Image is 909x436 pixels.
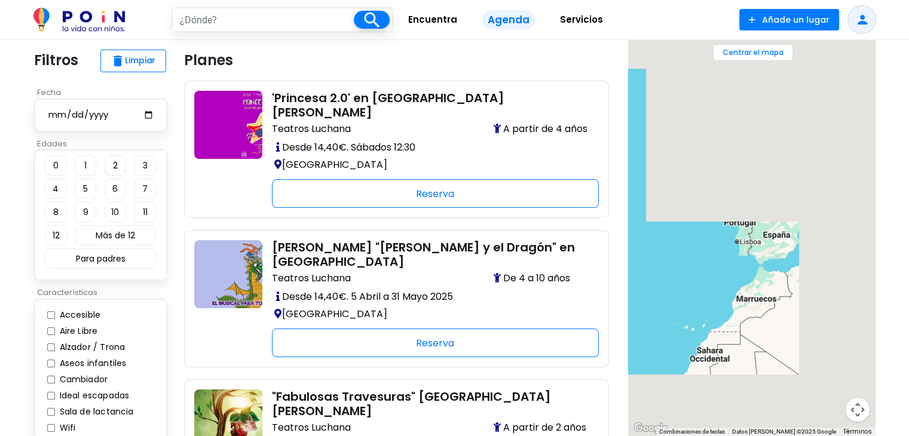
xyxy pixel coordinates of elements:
[105,155,126,176] button: 2
[472,5,545,35] a: Agenda
[57,309,101,321] label: Accesible
[134,155,156,176] button: 3
[75,225,155,245] button: Más de 12
[57,357,127,370] label: Aseos infantiles
[134,179,156,199] button: 7
[482,10,535,30] span: Agenda
[631,420,671,436] img: Google
[732,428,836,435] span: Datos [PERSON_NAME] ©2025 Google
[403,10,463,29] span: Encuentra
[194,91,262,159] img: tt-con-ninos-en-madrid-princesa-teatros-luchana
[272,305,589,323] p: [GEOGRAPHIC_DATA]
[45,225,67,245] button: 12
[272,139,589,156] p: Desde 14,40€. Sábados 12:30
[631,420,671,436] a: Abre esta zona en Google Maps (se abre en una nueva ventana)
[272,91,589,119] h2: 'Princesa 2.0' en [GEOGRAPHIC_DATA][PERSON_NAME]
[45,248,156,269] button: Para padres
[75,179,96,199] button: 5
[361,10,382,30] i: search
[846,398,870,422] button: Controles de visualización del mapa
[272,328,599,357] div: Reserva
[739,9,839,30] button: Añade un lugar
[34,87,175,99] p: Fecha
[184,50,233,71] p: Planes
[57,325,98,337] label: Aire Libre
[57,373,108,386] label: Cambiador
[272,122,351,136] span: Teatros Luchana
[494,420,589,435] span: A partir de 2 años
[57,422,76,434] label: Wifi
[494,122,589,136] span: A partir de 4 años
[33,8,125,32] img: POiN
[393,5,472,35] a: Encuentra
[100,50,166,72] button: deleteLimpiar
[194,91,599,208] a: tt-con-ninos-en-madrid-princesa-teatros-luchana 'Princesa 2.0' en [GEOGRAPHIC_DATA][PERSON_NAME] ...
[45,202,66,222] button: 8
[843,427,872,436] a: Términos (se abre en una nueva pestaña)
[272,389,589,418] h2: "Fabulosas Travesuras" [GEOGRAPHIC_DATA][PERSON_NAME]
[713,44,793,61] button: Centrar el mapa
[45,179,66,199] button: 4
[75,202,96,222] button: 9
[57,389,130,402] label: Ideal escapadas
[34,50,78,71] p: Filtros
[105,179,126,199] button: 6
[659,428,725,436] button: Combinaciones de teclas
[272,420,351,435] span: Teatros Luchana
[194,240,599,357] a: con-ninos-en-madrid-teatro-nora-y-el-dragon-teatro-luchana [PERSON_NAME] "[PERSON_NAME] y el Drag...
[57,406,134,418] label: Sala de lactancia
[194,240,262,308] img: con-ninos-en-madrid-teatro-nora-y-el-dragon-teatro-luchana
[545,5,618,35] a: Servicios
[45,155,66,176] button: 0
[34,287,175,299] p: Características
[555,10,608,29] span: Servicios
[57,341,126,354] label: Alzador / Trona
[272,179,599,208] div: Reserva
[272,240,589,269] h2: [PERSON_NAME] "[PERSON_NAME] y el Dragón" en [GEOGRAPHIC_DATA]
[272,288,589,305] p: Desde 14,40€. 5 Abril a 31 Mayo 2025
[494,271,589,285] span: De 4 a 10 años
[272,271,351,285] span: Teatros Luchana
[111,54,125,68] span: delete
[173,8,354,31] input: ¿Dónde?
[105,202,126,222] button: 10
[34,138,175,150] p: Edades
[272,156,589,173] p: [GEOGRAPHIC_DATA]
[75,155,96,176] button: 1
[134,202,156,222] button: 11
